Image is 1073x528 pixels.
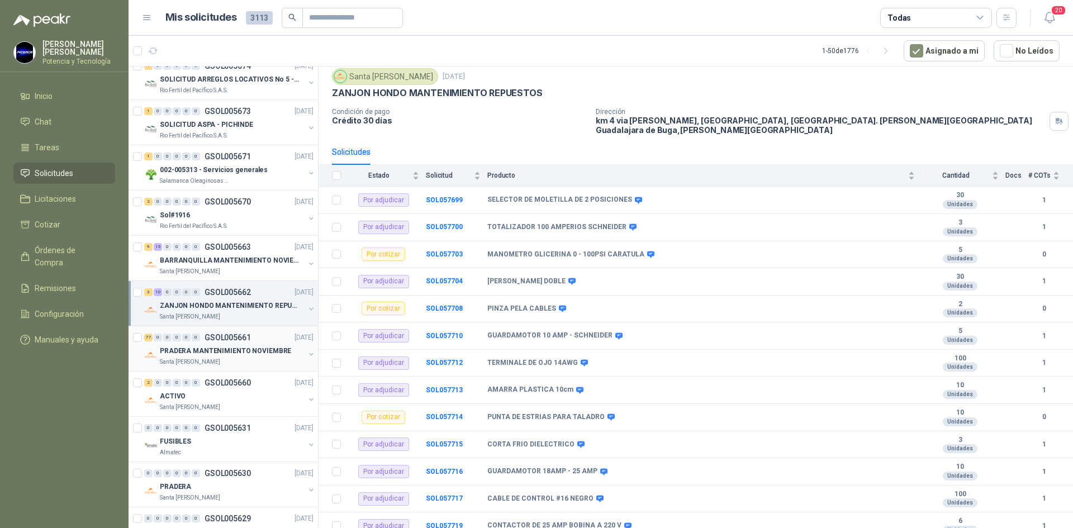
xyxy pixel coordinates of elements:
span: Tareas [35,141,59,154]
a: SOL057717 [426,494,463,502]
span: 20 [1051,5,1066,16]
div: Santa [PERSON_NAME] [332,68,438,85]
b: 3 [922,218,999,227]
img: Company Logo [144,168,158,181]
p: [DATE] [295,242,314,253]
a: Solicitudes [13,163,115,184]
b: SOL057715 [426,440,463,448]
p: SOLICITUD ARREGLOS LOCATIVOS No 5 - PICHINDE [160,74,299,85]
b: SELECTOR DE MOLETILLA DE 2 POSICIONES [487,196,632,204]
div: Unidades [943,227,977,236]
div: 0 [163,379,172,387]
div: 0 [154,198,162,206]
a: Cotizar [13,214,115,235]
b: TERMINALE DE OJO 14AWG [487,359,578,368]
p: [DATE] [295,332,314,343]
span: Chat [35,116,51,128]
p: Crédito 30 días [332,116,587,125]
p: ACTIVO [160,391,186,402]
img: Company Logo [144,77,158,91]
span: Producto [487,172,906,179]
a: Chat [13,111,115,132]
div: 0 [173,379,181,387]
p: GSOL005631 [205,424,251,432]
img: Company Logo [144,213,158,226]
div: Por adjudicar [358,356,409,370]
p: km 4 via [PERSON_NAME], [GEOGRAPHIC_DATA], [GEOGRAPHIC_DATA]. [PERSON_NAME][GEOGRAPHIC_DATA] Guad... [596,116,1045,135]
p: Santa [PERSON_NAME] [160,403,220,412]
div: 0 [163,288,172,296]
span: Estado [348,172,410,179]
b: SOL057703 [426,250,463,258]
div: Unidades [943,254,977,263]
div: 10 [154,288,162,296]
img: Logo peakr [13,13,70,27]
a: SOL057708 [426,305,463,312]
b: SOL057712 [426,359,463,367]
img: Company Logo [144,349,158,362]
img: Company Logo [14,42,35,63]
div: 0 [163,198,172,206]
span: Remisiones [35,282,76,294]
b: 0 [1028,303,1060,314]
p: Condición de pago [332,108,587,116]
th: # COTs [1028,165,1073,187]
div: 0 [182,469,191,477]
p: GSOL005670 [205,198,251,206]
b: SOL057713 [426,386,463,394]
a: SOL057704 [426,277,463,285]
a: 0 0 0 0 0 0 GSOL005631[DATE] Company LogoFUSIBLESAlmatec [144,421,316,457]
p: Rio Fertil del Pacífico S.A.S. [160,86,228,95]
p: Potencia y Tecnología [42,58,115,65]
div: 0 [192,198,200,206]
span: Manuales y ayuda [35,334,98,346]
b: 1 [1028,467,1060,477]
div: 0 [163,424,172,432]
p: Rio Fertil del Pacífico S.A.S. [160,131,228,140]
b: PINZA PELA CABLES [487,305,556,313]
div: 9 [144,243,153,251]
b: 1 [1028,439,1060,450]
a: 2 0 0 0 0 0 GSOL005660[DATE] Company LogoACTIVOSanta [PERSON_NAME] [144,376,316,412]
div: Unidades [943,336,977,345]
b: GUARDAMOTOR 10 AMP - SCHNEIDER [487,331,613,340]
div: 1 - 50 de 1776 [822,42,895,60]
div: 0 [182,288,191,296]
div: 0 [192,288,200,296]
a: Manuales y ayuda [13,329,115,350]
b: 1 [1028,276,1060,287]
p: ZANJON HONDO MANTENIMIENTO REPUESTOS [332,87,543,99]
p: Sol#1916 [160,210,190,221]
div: 0 [182,198,191,206]
div: Unidades [943,363,977,372]
div: 0 [163,515,172,522]
div: 0 [144,469,153,477]
p: Santa [PERSON_NAME] [160,312,220,321]
a: SOL057710 [426,332,463,340]
p: [DATE] [295,197,314,207]
div: Por adjudicar [358,383,409,397]
div: 0 [192,243,200,251]
div: 0 [182,334,191,341]
div: 0 [173,334,181,341]
div: Por adjudicar [358,193,409,207]
b: 6 [922,517,999,526]
div: Por cotizar [362,302,405,315]
div: Por adjudicar [358,221,409,234]
div: 0 [182,153,191,160]
b: CABLE DE CONTROL #16 NEGRO [487,494,594,503]
div: Unidades [943,308,977,317]
img: Company Logo [334,70,346,83]
div: Por adjudicar [358,492,409,506]
img: Company Logo [144,439,158,453]
a: SOL057700 [426,223,463,231]
div: Unidades [943,417,977,426]
div: 0 [154,153,162,160]
div: Todas [887,12,911,24]
a: Remisiones [13,278,115,299]
b: 1 [1028,222,1060,232]
p: GSOL005630 [205,469,251,477]
a: 1 0 0 0 0 0 GSOL005674[DATE] Company LogoSOLICITUD ARREGLOS LOCATIVOS No 5 - PICHINDERio Fertil d... [144,59,316,95]
a: SOL057699 [426,196,463,204]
